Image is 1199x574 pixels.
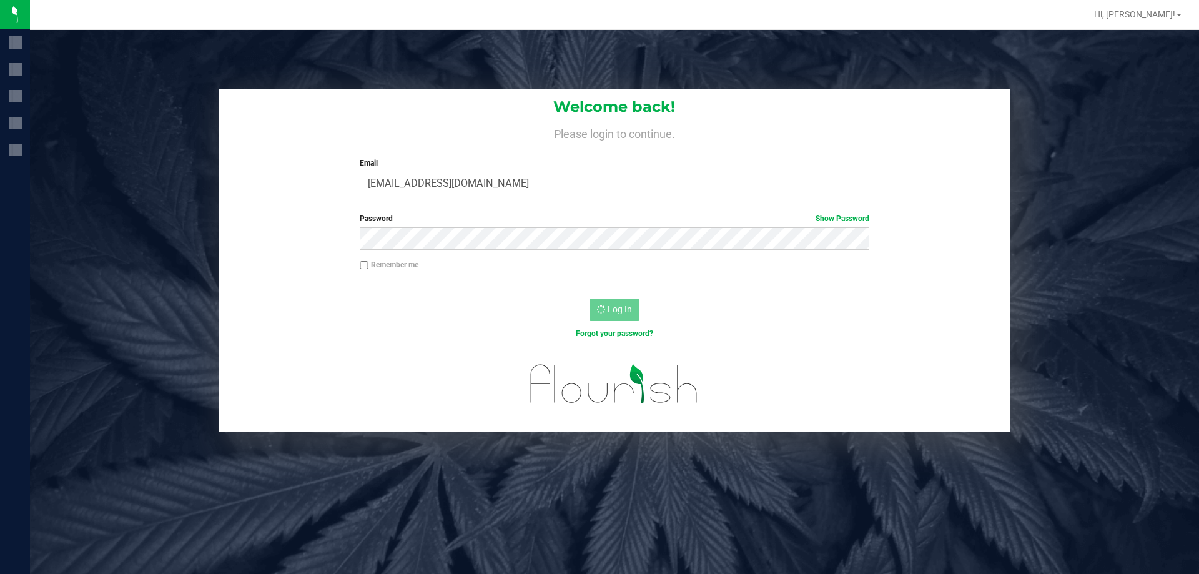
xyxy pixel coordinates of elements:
[590,299,639,321] button: Log In
[360,157,869,169] label: Email
[576,329,653,338] a: Forgot your password?
[360,214,393,223] span: Password
[360,261,368,270] input: Remember me
[816,214,869,223] a: Show Password
[360,259,418,270] label: Remember me
[608,304,632,314] span: Log In
[515,352,713,416] img: flourish_logo.svg
[219,125,1010,140] h4: Please login to continue.
[219,99,1010,115] h1: Welcome back!
[1094,9,1175,19] span: Hi, [PERSON_NAME]!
